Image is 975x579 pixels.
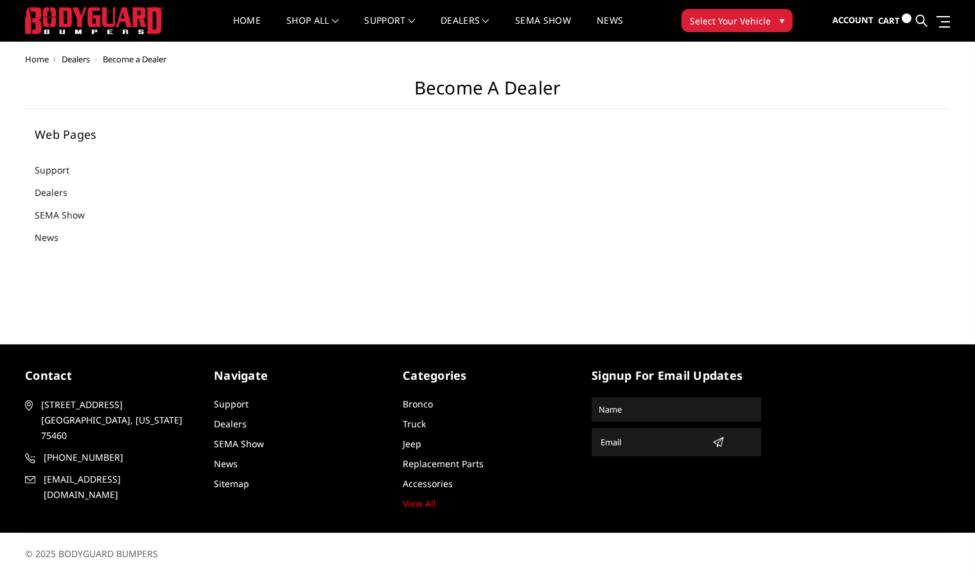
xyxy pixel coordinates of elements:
span: Become a Dealer [103,53,166,65]
a: Sitemap [214,477,249,490]
a: Bronco [403,398,433,410]
a: Truck [403,418,426,430]
h5: Categories [403,367,572,384]
a: Replacement Parts [403,458,484,470]
span: © 2025 BODYGUARD BUMPERS [25,548,158,560]
a: Support [364,16,415,41]
h1: Become a Dealer [25,77,950,109]
h5: signup for email updates [592,367,761,384]
a: SEMA Show [515,16,571,41]
a: Home [25,53,49,65]
h5: Navigate [214,367,383,384]
a: Jeep [403,438,421,450]
a: Accessories [403,477,453,490]
h5: Web Pages [35,129,191,140]
a: [EMAIL_ADDRESS][DOMAIN_NAME] [25,472,195,503]
a: Home [233,16,261,41]
a: Cart [878,3,911,39]
button: Select Your Vehicle [681,9,793,32]
a: Dealers [35,186,83,199]
a: News [597,16,623,41]
a: [PHONE_NUMBER] [25,450,195,465]
input: Name [593,399,759,420]
a: Dealers [441,16,489,41]
a: Dealers [62,53,90,65]
span: Select Your Vehicle [690,14,771,28]
input: Email [595,432,707,452]
a: News [214,458,238,470]
a: Support [35,163,85,177]
a: shop all [286,16,338,41]
a: SEMA Show [35,208,101,222]
img: BODYGUARD BUMPERS [25,7,163,34]
a: News [35,231,75,244]
a: View All [403,497,436,510]
span: [PHONE_NUMBER] [44,450,193,465]
span: Cart [878,15,900,26]
a: Account [832,3,874,38]
h5: contact [25,367,195,384]
a: Dealers [214,418,247,430]
span: [STREET_ADDRESS] [GEOGRAPHIC_DATA], [US_STATE] 75460 [41,397,190,443]
a: SEMA Show [214,438,264,450]
a: Support [214,398,249,410]
span: ▾ [780,13,784,27]
span: Account [832,14,874,26]
span: [EMAIL_ADDRESS][DOMAIN_NAME] [44,472,193,503]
